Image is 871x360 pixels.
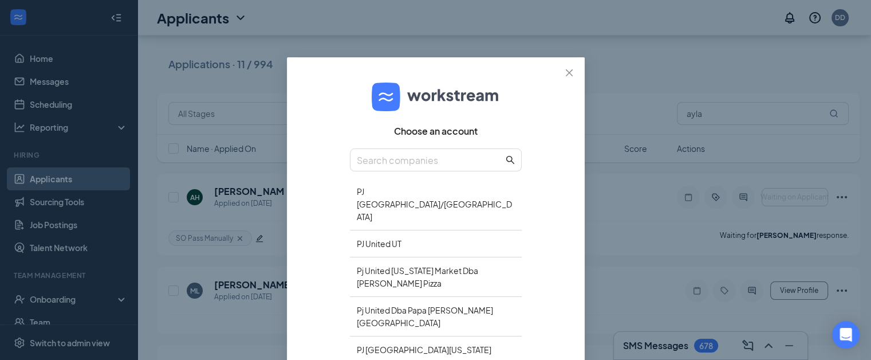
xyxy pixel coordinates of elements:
[350,230,522,257] div: PJ United UT
[350,178,522,230] div: PJ [GEOGRAPHIC_DATA]/[GEOGRAPHIC_DATA]
[372,83,500,111] img: logo
[565,68,574,77] span: close
[506,155,515,165] span: search
[350,257,522,297] div: Pj United [US_STATE] Market Dba [PERSON_NAME] Pizza
[357,153,503,167] input: Search companies
[554,57,585,88] button: Close
[832,321,860,349] div: Open Intercom Messenger
[394,126,478,137] span: Choose an account
[350,297,522,336] div: Pj United Dba Papa [PERSON_NAME][GEOGRAPHIC_DATA]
